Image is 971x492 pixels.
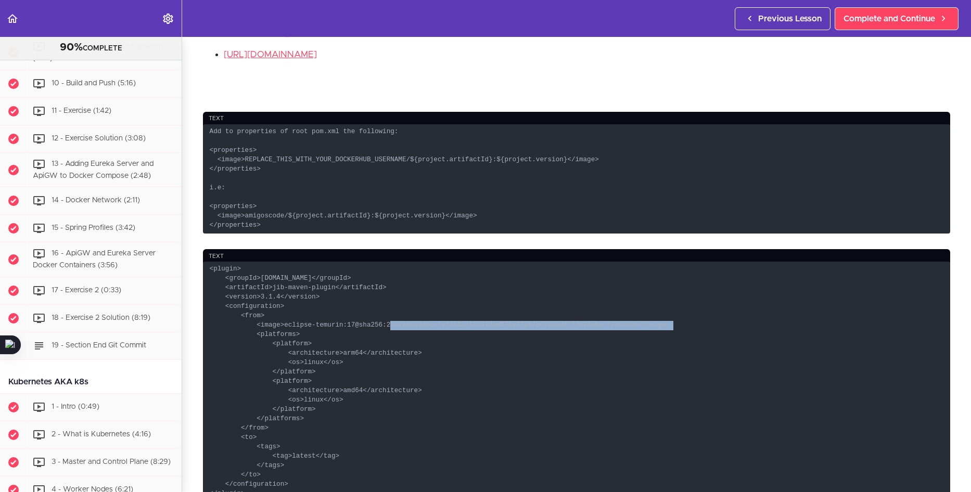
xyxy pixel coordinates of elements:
span: Complete and Continue [844,12,935,25]
div: text [203,249,950,263]
a: [URL][DOMAIN_NAME] [224,50,317,59]
span: 16 - ApiGW and Eureka Server Docker Containers (3:56) [33,250,156,269]
span: 90% [60,42,83,53]
span: Previous Lesson [758,12,822,25]
div: COMPLETE [13,41,169,55]
span: 2 - What is Kubernetes (4:16) [52,431,151,438]
div: text [203,112,950,126]
span: 3 - Master and Control Plane (8:29) [52,458,171,465]
span: 11 - Exercise (1:42) [52,107,111,114]
span: 1 - Intro (0:49) [52,403,99,410]
span: 15 - Spring Profiles (3:42) [52,225,135,232]
svg: Back to course curriculum [6,12,19,25]
span: 17 - Exercise 2 (0:33) [52,287,121,294]
a: Complete and Continue [835,7,959,30]
span: 19 - Section End Git Commit [52,342,146,349]
span: 10 - Build and Push (5:16) [52,80,136,87]
span: 18 - Exercise 2 Solution (8:19) [52,314,150,321]
code: Add to properties of root pom.xml the following: <properties> <image>REPLACE_THIS_WITH_YOUR_DOCKE... [203,124,950,234]
span: 13 - Adding Eureka Server and ApiGW to Docker Compose (2:48) [33,160,154,179]
svg: Settings Menu [162,12,174,25]
span: 14 - Docker Network (2:11) [52,197,140,204]
span: 12 - Exercise Solution (3:08) [52,135,146,142]
a: Previous Lesson [735,7,831,30]
a: [URL][DOMAIN_NAME] [224,29,317,37]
